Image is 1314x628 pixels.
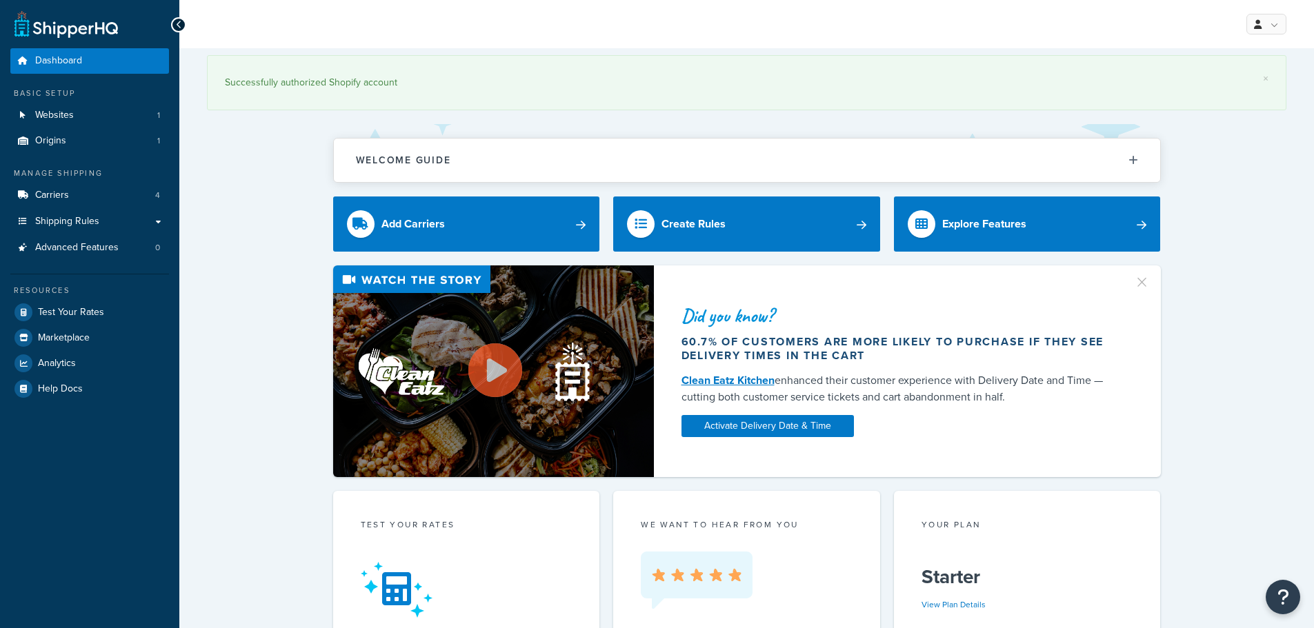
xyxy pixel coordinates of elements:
[613,196,880,252] a: Create Rules
[681,372,775,388] a: Clean Eatz Kitchen
[38,332,90,344] span: Marketplace
[661,214,726,234] div: Create Rules
[35,55,82,67] span: Dashboard
[333,196,600,252] a: Add Carriers
[10,103,169,128] a: Websites1
[10,128,169,154] li: Origins
[10,48,169,74] a: Dashboard
[681,415,854,437] a: Activate Delivery Date & Time
[10,351,169,376] a: Analytics
[10,285,169,296] div: Resources
[942,214,1026,234] div: Explore Features
[922,598,986,611] a: View Plan Details
[10,128,169,154] a: Origins1
[334,139,1160,182] button: Welcome Guide
[35,216,99,227] span: Shipping Rules
[10,183,169,208] a: Carriers4
[10,168,169,179] div: Manage Shipping
[361,518,573,534] div: Test your rates
[38,358,76,369] span: Analytics
[10,235,169,261] li: Advanced Features
[157,110,160,121] span: 1
[10,235,169,261] a: Advanced Features0
[155,242,160,254] span: 0
[1266,580,1300,614] button: Open Resource Center
[38,383,83,395] span: Help Docs
[38,307,104,318] span: Test Your Rates
[381,214,445,234] div: Add Carriers
[681,306,1117,325] div: Did you know?
[155,190,160,201] span: 4
[10,376,169,401] a: Help Docs
[681,335,1117,363] div: 60.7% of customers are more likely to purchase if they see delivery times in the cart
[35,242,119,254] span: Advanced Features
[894,196,1161,252] a: Explore Features
[225,73,1268,92] div: Successfully authorized Shopify account
[356,155,451,165] h2: Welcome Guide
[10,325,169,350] a: Marketplace
[35,135,66,147] span: Origins
[10,300,169,325] a: Test Your Rates
[35,110,74,121] span: Websites
[10,103,169,128] li: Websites
[1263,73,1268,84] a: ×
[35,190,69,201] span: Carriers
[10,183,169,208] li: Carriers
[922,518,1133,534] div: Your Plan
[157,135,160,147] span: 1
[922,566,1133,588] h5: Starter
[641,518,853,531] p: we want to hear from you
[333,265,654,477] img: Video thumbnail
[10,209,169,234] a: Shipping Rules
[681,372,1117,405] div: enhanced their customer experience with Delivery Date and Time — cutting both customer service ti...
[10,88,169,99] div: Basic Setup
